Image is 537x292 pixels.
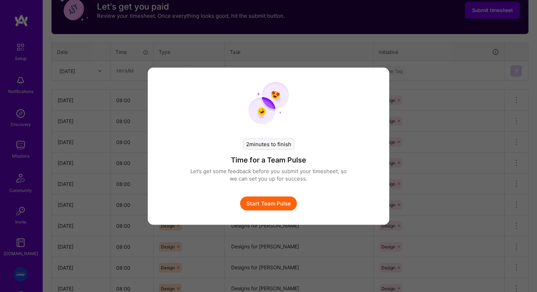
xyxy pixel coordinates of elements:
p: Let’s get some feedback before you submit your timesheet, so we can set you up for success. [190,167,347,182]
h4: Time for a Team Pulse [231,155,306,164]
button: Start Team Pulse [240,196,297,210]
img: team pulse start [248,82,289,124]
div: modal [148,67,389,225]
div: 2 minutes to finish [243,138,294,149]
